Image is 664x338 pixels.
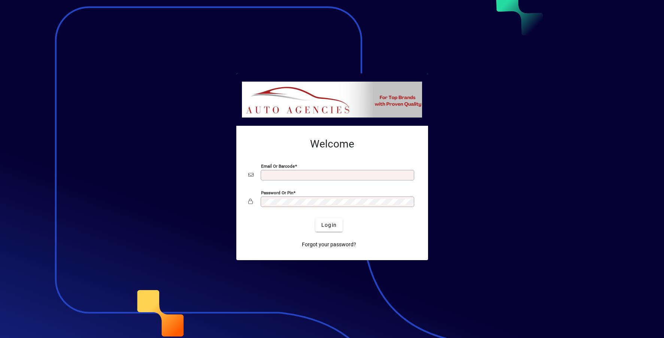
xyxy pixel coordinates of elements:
mat-label: Password or Pin [261,190,293,195]
a: Forgot your password? [299,238,359,251]
button: Login [315,218,343,232]
span: Forgot your password? [302,241,356,249]
span: Login [321,221,337,229]
mat-label: Email or Barcode [261,164,295,169]
h2: Welcome [248,138,416,150]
